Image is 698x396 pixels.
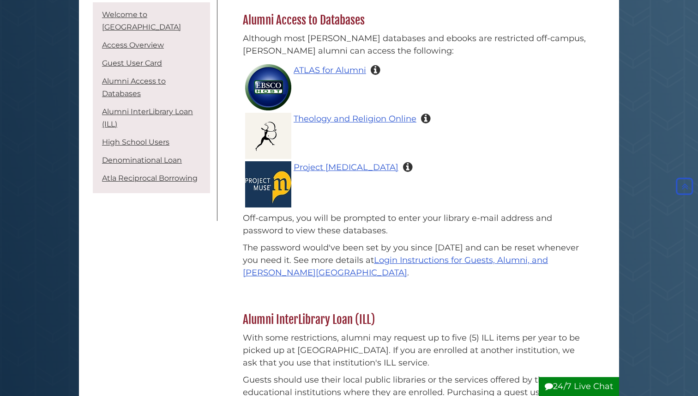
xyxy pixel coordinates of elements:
p: The password would've been set by you since [DATE] and can be reset whenever you need it. See mor... [243,242,587,279]
a: Atla Reciprocal Borrowing [102,174,198,183]
h2: Alumni InterLibrary Loan (ILL) [238,312,591,327]
button: 24/7 Live Chat [539,377,619,396]
a: Alumni InterLibrary Loan (ILL) [102,107,193,128]
a: Login Instructions for Guests, Alumni, and [PERSON_NAME][GEOGRAPHIC_DATA] [243,255,548,278]
p: Off-campus, you will be prompted to enter your library e-mail address and password to view these ... [243,212,587,237]
a: Guest User Card [102,59,162,67]
a: Alumni Access to Databases [102,77,166,98]
a: Denominational Loan [102,156,182,164]
a: Welcome to [GEOGRAPHIC_DATA] [102,10,181,31]
h2: Alumni Access to Databases [238,13,591,28]
img: ATLA Religion Database [245,64,291,110]
a: Theology and Religion Online [294,114,416,124]
p: Although most [PERSON_NAME] databases and ebooks are restricted off-campus, [PERSON_NAME] alumni ... [243,32,587,57]
a: ATLA Religion DatabaseATLAS for Alumni [294,65,366,75]
a: Project [MEDICAL_DATA] [294,162,398,172]
a: Access Overview [102,41,164,49]
a: Back to Top [674,181,696,191]
p: With some restrictions, alumni may request up to five (5) ILL items per year to be picked up at [... [243,332,587,369]
a: High School Users [102,138,169,146]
